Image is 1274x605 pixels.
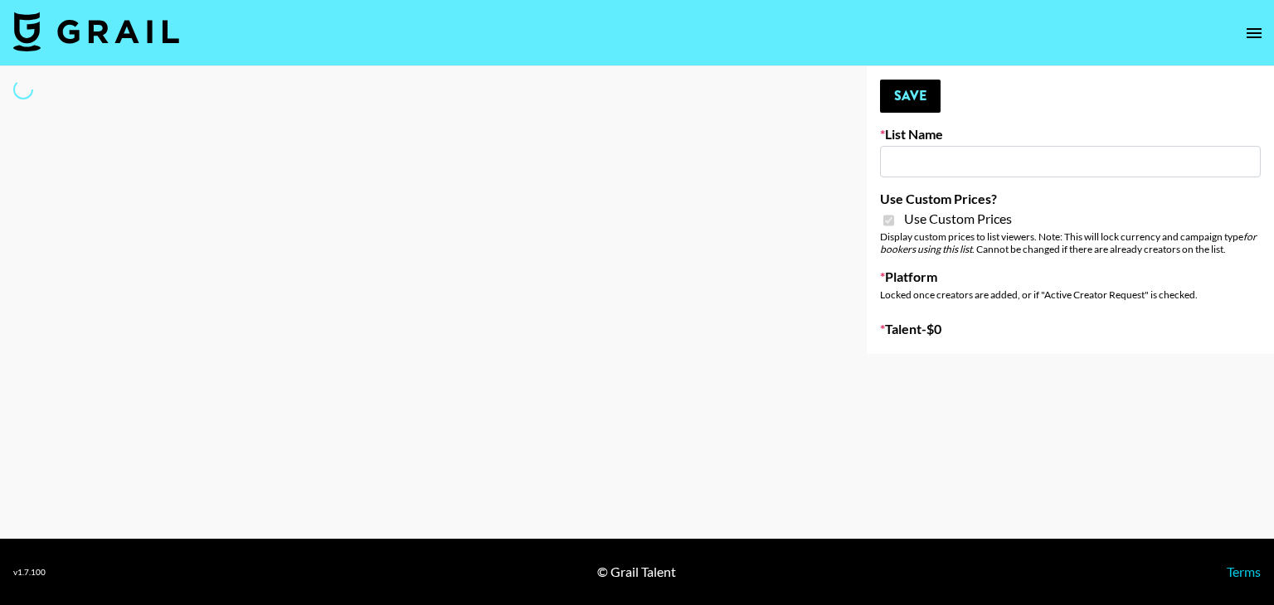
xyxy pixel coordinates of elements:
button: open drawer [1238,17,1271,50]
em: for bookers using this list [880,230,1257,255]
div: Locked once creators are added, or if "Active Creator Request" is checked. [880,288,1261,301]
label: List Name [880,126,1261,143]
button: Save [880,80,941,113]
div: Display custom prices to list viewers. Note: This will lock currency and campaign type . Cannot b... [880,230,1261,255]
a: Terms [1227,564,1261,579]
label: Use Custom Prices? [880,191,1261,207]
div: v 1.7.100 [13,567,46,578]
label: Platform [880,269,1261,285]
label: Talent - $ 0 [880,321,1261,337]
div: © Grail Talent [597,564,676,580]
span: Use Custom Prices [904,211,1012,227]
img: Grail Talent [13,12,179,51]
